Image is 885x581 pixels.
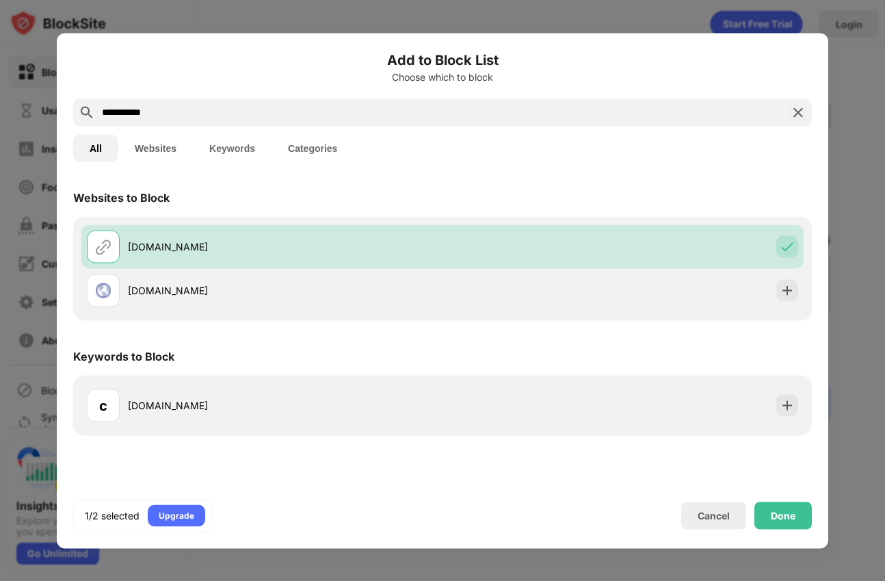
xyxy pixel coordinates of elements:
img: search-close [790,104,806,120]
div: Keywords to Block [73,349,174,363]
button: Categories [272,134,354,162]
img: search.svg [79,104,95,120]
div: 1/2 selected [85,508,140,522]
div: [DOMAIN_NAME] [128,398,442,413]
div: [DOMAIN_NAME] [128,240,442,254]
img: url.svg [95,238,111,255]
div: Choose which to block [73,71,812,82]
div: Upgrade [159,508,194,522]
button: All [73,134,118,162]
h6: Add to Block List [73,49,812,70]
div: c [99,395,107,415]
img: favicons [95,282,111,298]
div: Done [771,510,795,521]
div: [DOMAIN_NAME] [128,283,442,298]
div: Cancel [698,510,730,521]
button: Keywords [193,134,272,162]
button: Websites [118,134,193,162]
div: Websites to Block [73,190,170,204]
